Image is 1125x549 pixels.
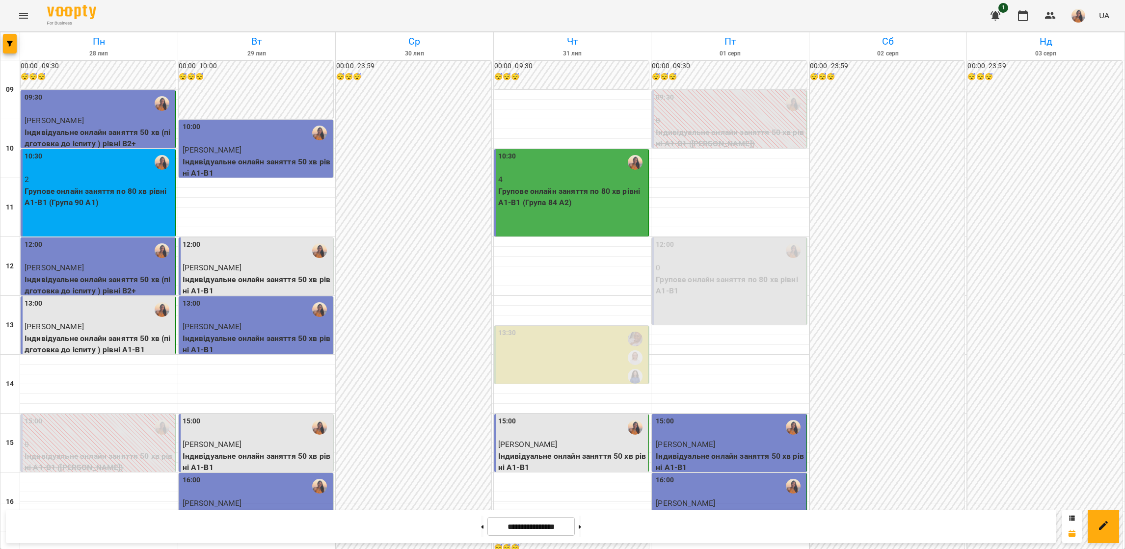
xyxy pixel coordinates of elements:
[25,239,43,250] label: 12:00
[498,450,647,473] p: Індивідуальне онлайн заняття 50 хв рівні А1-В1
[183,298,201,309] label: 13:00
[47,20,96,26] span: For Business
[786,243,801,258] img: Каріна
[25,439,173,450] p: 0
[337,49,492,58] h6: 30 лип
[6,497,14,507] h6: 16
[183,333,331,356] p: Індивідуальне онлайн заняття 50 хв рівні А1-В1
[6,320,14,331] h6: 13
[312,302,327,317] div: Каріна
[6,202,14,213] h6: 11
[183,156,331,179] p: Індивідуальне онлайн заняття 50 хв рівні А1-В1
[6,261,14,272] h6: 12
[495,49,650,58] h6: 31 лип
[179,72,334,82] h6: 😴😴😴
[336,61,491,72] h6: 00:00 - 23:59
[653,49,807,58] h6: 01 серп
[183,450,331,473] p: Індивідуальне онлайн заняття 50 хв рівні А1-В1
[312,479,327,494] img: Каріна
[183,498,242,508] span: [PERSON_NAME]
[183,274,331,297] p: Індивідуальне онлайн заняття 50 хв рівні А1-В1
[656,475,674,486] label: 16:00
[498,328,516,339] label: 13:30
[628,350,643,365] div: Анастасія
[656,127,804,150] p: Індивідуальне онлайн заняття 50 хв рівні А1-В1 ([PERSON_NAME])
[656,239,674,250] label: 12:00
[155,243,169,258] img: Каріна
[180,49,334,58] h6: 29 лип
[25,450,173,473] p: Індивідуальне онлайн заняття 50 хв рівні А1-В1 ([PERSON_NAME])
[656,92,674,103] label: 09:30
[25,416,43,427] label: 15:00
[656,450,804,473] p: Індивідуальне онлайн заняття 50 хв рівні А1-В1
[183,440,242,449] span: [PERSON_NAME]
[337,34,492,49] h6: Ср
[786,420,801,435] img: Каріна
[183,239,201,250] label: 12:00
[47,5,96,19] img: Voopty Logo
[494,61,649,72] h6: 00:00 - 09:30
[312,243,327,258] img: Каріна
[6,84,14,95] h6: 09
[312,420,327,435] img: Каріна
[25,274,173,297] p: Індивідуальне онлайн заняття 50 хв (підготовка до іспиту ) рівні В2+
[1095,6,1113,25] button: UA
[656,262,804,274] p: 0
[25,116,84,125] span: [PERSON_NAME]
[628,155,643,170] div: Каріна
[786,479,801,494] img: Каріна
[155,155,169,170] img: Каріна
[336,72,491,82] h6: 😴😴😴
[628,369,643,384] img: Даніела
[25,92,43,103] label: 09:30
[22,49,176,58] h6: 28 лип
[495,34,650,49] h6: Чт
[155,420,169,435] img: Каріна
[22,34,176,49] h6: Пн
[183,416,201,427] label: 15:00
[21,61,176,72] h6: 00:00 - 09:30
[652,72,807,82] h6: 😴😴😴
[810,61,965,72] h6: 00:00 - 23:59
[1071,9,1085,23] img: 069e1e257d5519c3c657f006daa336a6.png
[25,333,173,356] p: Індивідуальне онлайн заняття 50 хв (підготовка до іспиту ) рівні А1-В1
[25,127,173,150] p: Індивідуальне онлайн заняття 50 хв (підготовка до іспиту ) рівні В2+
[155,302,169,317] div: Каріна
[155,96,169,111] img: Каріна
[786,96,801,111] img: Каріна
[628,420,643,435] img: Каріна
[968,49,1123,58] h6: 03 серп
[498,416,516,427] label: 15:00
[811,49,965,58] h6: 02 серп
[498,151,516,162] label: 10:30
[180,34,334,49] h6: Вт
[998,3,1008,13] span: 1
[656,440,715,449] span: [PERSON_NAME]
[183,263,242,272] span: [PERSON_NAME]
[21,72,176,82] h6: 😴😴😴
[498,440,558,449] span: [PERSON_NAME]
[183,475,201,486] label: 16:00
[25,298,43,309] label: 13:00
[494,72,649,82] h6: 😴😴😴
[25,151,43,162] label: 10:30
[967,61,1123,72] h6: 00:00 - 23:59
[628,332,643,346] img: Абігейл
[653,34,807,49] h6: Пт
[312,126,327,140] img: Каріна
[25,263,84,272] span: [PERSON_NAME]
[656,498,715,508] span: [PERSON_NAME]
[6,438,14,448] h6: 15
[6,379,14,390] h6: 14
